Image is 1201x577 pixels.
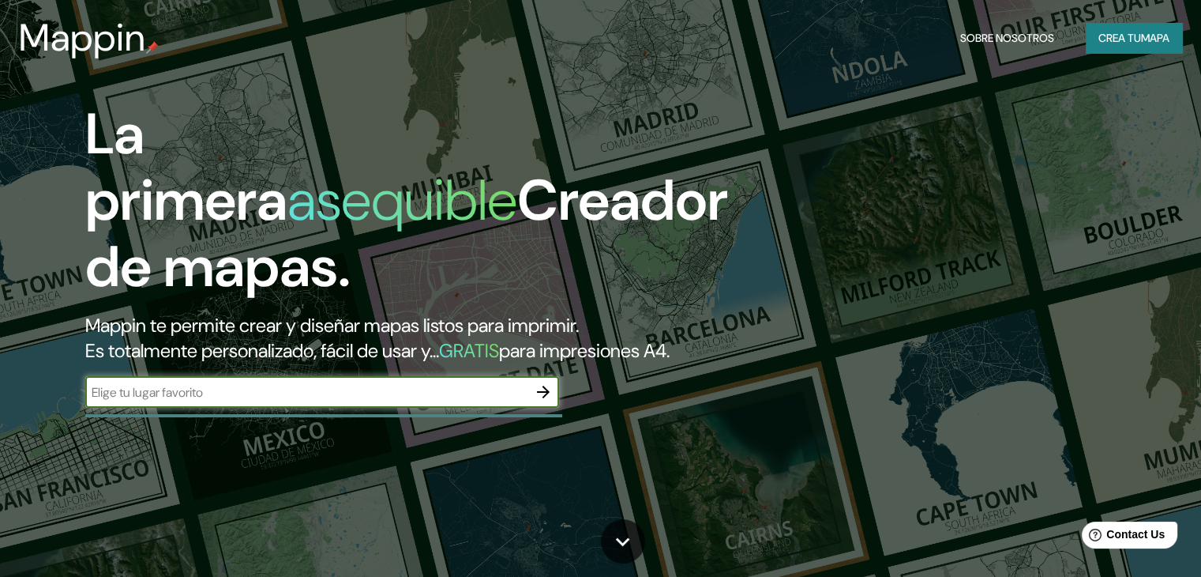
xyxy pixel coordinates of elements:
font: GRATIS [439,338,499,363]
font: Es totalmente personalizado, fácil de usar y... [85,338,439,363]
button: Crea tumapa [1086,23,1182,53]
button: Sobre nosotros [954,23,1060,53]
font: Crea tu [1098,31,1141,45]
img: pin de mapeo [146,41,159,54]
font: Mappin te permite crear y diseñar mapas listos para imprimir. [85,313,579,338]
font: Sobre nosotros [960,31,1054,45]
font: La primera [85,97,287,237]
font: asequible [287,164,517,237]
font: Creador de mapas. [85,164,728,304]
font: Mappin [19,13,146,62]
iframe: Help widget launcher [1060,515,1184,560]
font: para impresiones A4. [499,338,670,363]
input: Elige tu lugar favorito [85,383,527,402]
font: mapa [1141,31,1169,45]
